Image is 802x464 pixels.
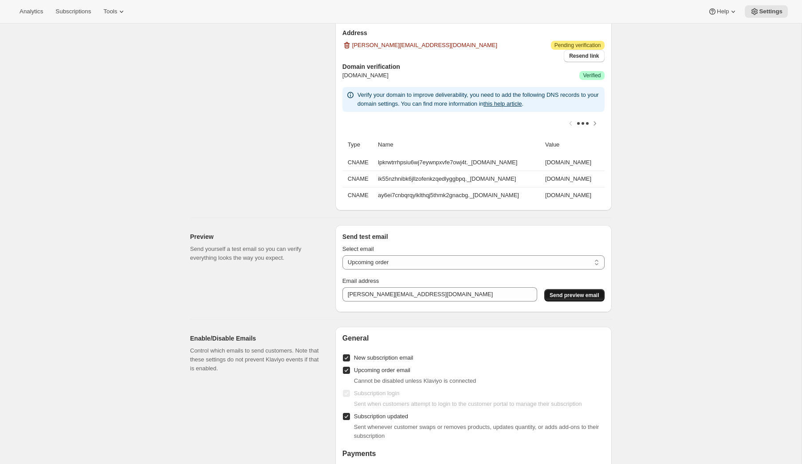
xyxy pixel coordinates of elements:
span: Resend link [569,52,599,59]
td: ik55nzhnibk6jllzofenkzqedlyggbpq._[DOMAIN_NAME] [375,171,543,187]
span: Subscription updated [354,413,408,420]
button: Send preview email [544,289,604,301]
span: Upcoming order email [354,367,410,373]
span: Analytics [20,8,43,15]
span: Verified [583,72,601,79]
p: Verify your domain to improve deliverability, you need to add the following DNS records to your d... [358,91,601,108]
span: Select email [342,246,374,252]
th: Name [375,135,543,155]
h3: Address [342,28,605,37]
th: Type [342,135,375,155]
span: Tools [103,8,117,15]
button: Analytics [14,5,48,18]
span: Cannot be disabled unless Klaviyo is connected [354,377,476,384]
p: Send yourself a test email so you can verify everything looks the way you expect. [190,245,321,262]
button: [PERSON_NAME][EMAIL_ADDRESS][DOMAIN_NAME] [337,38,503,52]
th: CNAME [342,155,375,171]
p: Control which emails to send customers. Note that these settings do not prevent Klaviyo events if... [190,346,321,373]
span: Send preview email [550,292,599,299]
h3: Domain verification [342,62,605,71]
span: Pending verification [554,42,601,49]
h2: Enable/Disable Emails [190,334,321,343]
h2: Payments [342,449,605,458]
h2: Preview [190,232,321,241]
td: ay6ei7cnbqrqylklthqj5thmk2gnacbg._[DOMAIN_NAME] [375,187,543,203]
span: Email address [342,278,379,284]
button: Subscriptions [50,5,96,18]
th: CNAME [342,187,375,203]
button: Resend link [564,50,604,62]
td: [DOMAIN_NAME] [543,187,604,203]
span: [DOMAIN_NAME] [342,71,389,80]
th: CNAME [342,171,375,187]
span: New subscription email [354,354,413,361]
span: Subscription login [354,390,400,397]
span: Sent when customers attempt to login to the customer portal to manage their subscription [354,401,582,407]
span: Subscriptions [55,8,91,15]
input: Enter email address to receive preview [342,287,537,301]
span: Help [717,8,729,15]
button: Help [703,5,743,18]
td: [DOMAIN_NAME] [543,155,604,171]
a: this help article [484,100,522,107]
span: Settings [759,8,782,15]
th: Value [543,135,604,155]
span: [PERSON_NAME][EMAIL_ADDRESS][DOMAIN_NAME] [352,41,497,50]
td: lpkrwtrrhpsiu6wj7eywnpxvfe7owj4t._[DOMAIN_NAME] [375,155,543,171]
button: Scroll table right one column [589,117,601,130]
td: [DOMAIN_NAME] [543,171,604,187]
h3: Send test email [342,232,605,241]
span: Sent whenever customer swaps or removes products, updates quantity, or adds add-ons to their subs... [354,424,599,439]
button: Tools [98,5,131,18]
button: Settings [745,5,788,18]
h2: General [342,334,605,343]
